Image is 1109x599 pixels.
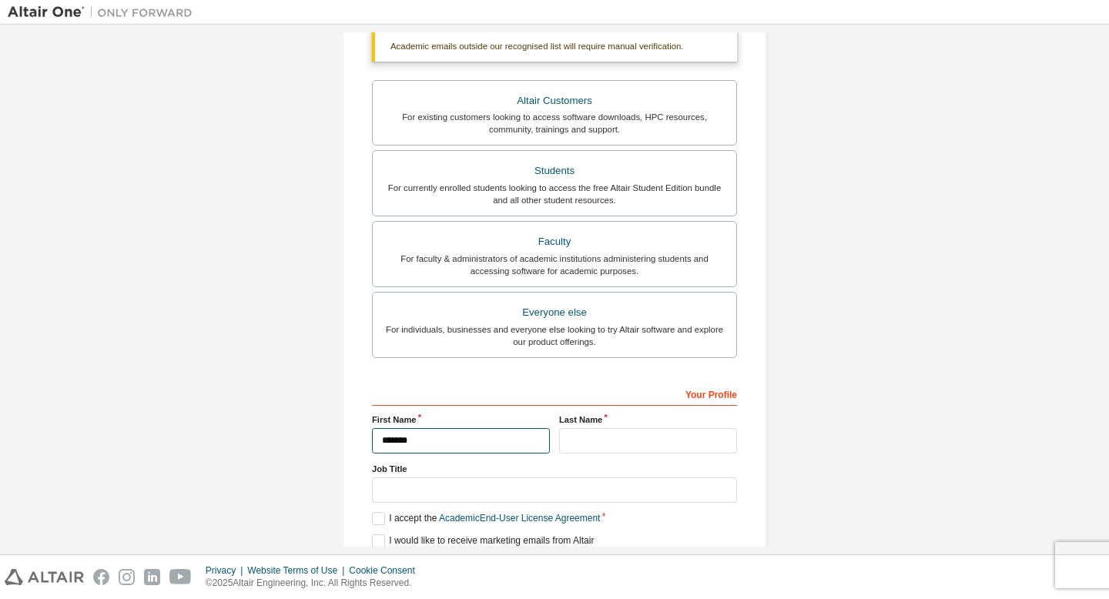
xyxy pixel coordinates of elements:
[5,569,84,585] img: altair_logo.svg
[382,160,727,182] div: Students
[382,90,727,112] div: Altair Customers
[372,381,737,406] div: Your Profile
[559,413,737,426] label: Last Name
[169,569,192,585] img: youtube.svg
[93,569,109,585] img: facebook.svg
[382,111,727,136] div: For existing customers looking to access software downloads, HPC resources, community, trainings ...
[372,463,737,475] label: Job Title
[382,323,727,348] div: For individuals, businesses and everyone else looking to try Altair software and explore our prod...
[206,577,424,590] p: © 2025 Altair Engineering, Inc. All Rights Reserved.
[372,534,594,547] label: I would like to receive marketing emails from Altair
[247,564,349,577] div: Website Terms of Use
[8,5,200,20] img: Altair One
[439,513,600,524] a: Academic End-User License Agreement
[372,413,550,426] label: First Name
[144,569,160,585] img: linkedin.svg
[382,182,727,206] div: For currently enrolled students looking to access the free Altair Student Edition bundle and all ...
[206,564,247,577] div: Privacy
[372,512,600,525] label: I accept the
[119,569,135,585] img: instagram.svg
[382,253,727,277] div: For faculty & administrators of academic institutions administering students and accessing softwa...
[382,302,727,323] div: Everyone else
[382,231,727,253] div: Faculty
[349,564,424,577] div: Cookie Consent
[372,31,737,62] div: Academic emails outside our recognised list will require manual verification.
